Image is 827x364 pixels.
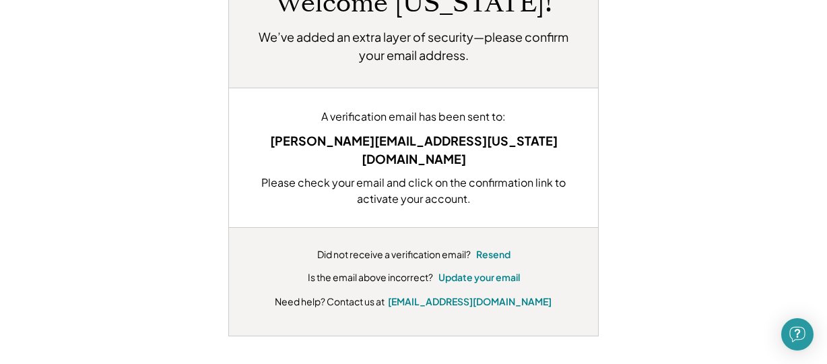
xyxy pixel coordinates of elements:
h2: We’ve added an extra layer of security—please confirm your email address. [249,28,578,64]
div: Is the email above incorrect? [308,271,433,284]
div: Did not receive a verification email? [317,248,471,262]
div: Please check your email and click on the confirmation link to activate your account. [249,175,578,207]
div: Open Intercom Messenger [781,318,814,351]
button: Update your email [438,271,520,284]
div: Need help? Contact us at [275,295,385,309]
div: [PERSON_NAME][EMAIL_ADDRESS][US_STATE][DOMAIN_NAME] [249,131,578,168]
div: A verification email has been sent to: [249,109,578,125]
a: [EMAIL_ADDRESS][DOMAIN_NAME] [388,295,552,307]
button: Resend [476,248,510,262]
